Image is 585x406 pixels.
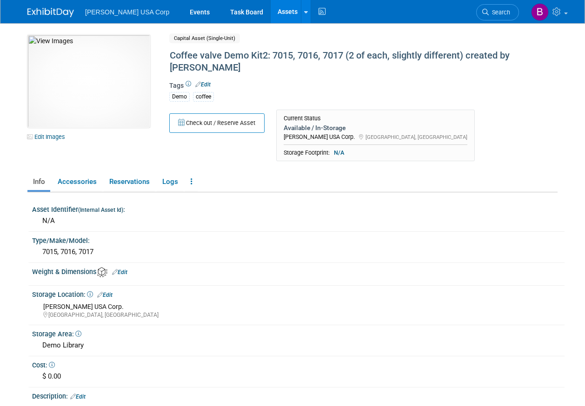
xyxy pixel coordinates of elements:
a: Logs [157,174,183,190]
img: View Images [27,35,150,128]
a: Edit [112,269,127,275]
a: Search [476,4,519,20]
a: Accessories [52,174,102,190]
span: Search [489,9,510,16]
a: Info [27,174,50,190]
a: Edit [97,292,113,298]
img: Asset Weight and Dimensions [97,267,107,277]
span: [GEOGRAPHIC_DATA], [GEOGRAPHIC_DATA] [366,134,467,140]
small: (Internal Asset Id) [78,207,123,213]
div: Type/Make/Model: [32,234,565,245]
a: Reservations [104,174,155,190]
a: Edit Images [27,131,69,143]
div: Current Status [284,115,467,122]
div: coffee [193,92,214,102]
span: Capital Asset (Single-Unit) [169,33,240,43]
div: Tags [169,81,518,108]
div: N/A [39,214,558,228]
div: Demo Library [39,338,558,353]
div: Weight & Dimensions [32,265,565,277]
span: [PERSON_NAME] USA Corp [85,8,169,16]
span: N/A [331,149,347,157]
div: Cost: [32,358,565,370]
div: [GEOGRAPHIC_DATA], [GEOGRAPHIC_DATA] [43,311,558,319]
div: Description: [32,389,565,401]
div: Available / In-Storage [284,124,467,132]
a: Edit [70,393,86,400]
span: [PERSON_NAME] USA Corp. [284,133,355,140]
div: Storage Footprint: [284,149,467,157]
div: Storage Location: [32,288,565,300]
div: $ 0.00 [39,369,558,384]
span: Storage Area: [32,330,81,338]
div: Asset Identifier : [32,203,565,214]
div: 7015, 7016, 7017 [39,245,558,259]
img: Brian Malley [531,3,549,21]
div: Coffee valve Demo Kit2: 7015, 7016, 7017 (2 of each, slightly different) created by [PERSON_NAME] [166,47,518,76]
img: ExhibitDay [27,8,74,17]
a: Edit [195,81,211,88]
div: Demo [169,92,190,102]
button: Check out / Reserve Asset [169,113,265,133]
span: [PERSON_NAME] USA Corp. [43,303,124,310]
